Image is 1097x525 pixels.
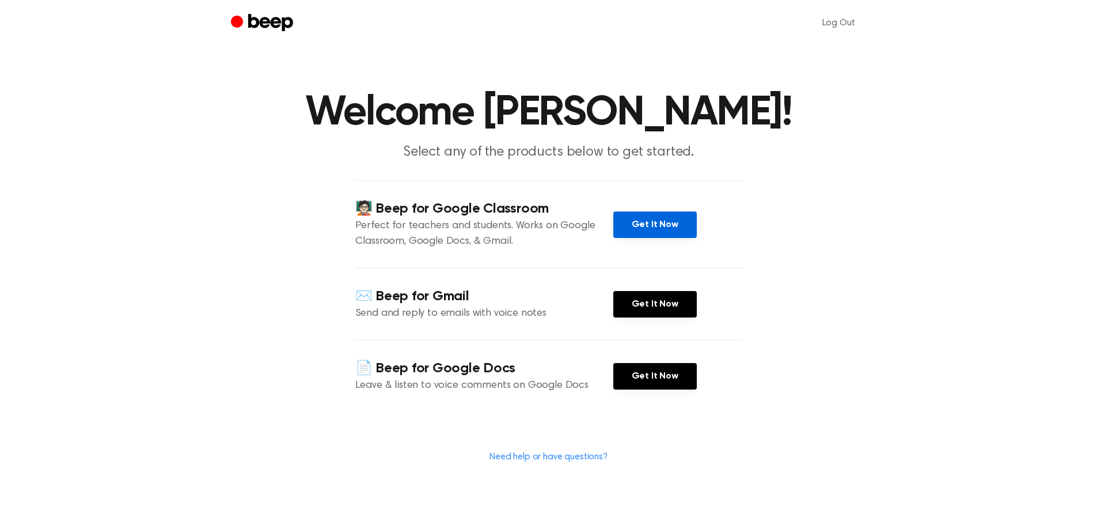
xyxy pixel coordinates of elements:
p: Perfect for teachers and students. Works on Google Classroom, Google Docs, & Gmail. [355,218,613,250]
a: Get It Now [613,291,697,318]
h4: 📄 Beep for Google Docs [355,359,613,378]
a: Need help or have questions? [489,452,608,462]
p: Leave & listen to voice comments on Google Docs [355,378,613,394]
h4: 🧑🏻‍🏫 Beep for Google Classroom [355,199,613,218]
h1: Welcome [PERSON_NAME]! [254,92,844,134]
h4: ✉️ Beep for Gmail [355,287,613,306]
a: Get It Now [613,363,697,390]
p: Send and reply to emails with voice notes [355,306,613,322]
p: Select any of the products below to get started. [328,143,770,162]
a: Get It Now [613,211,697,238]
a: Beep [231,12,296,35]
a: Log Out [811,9,867,37]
